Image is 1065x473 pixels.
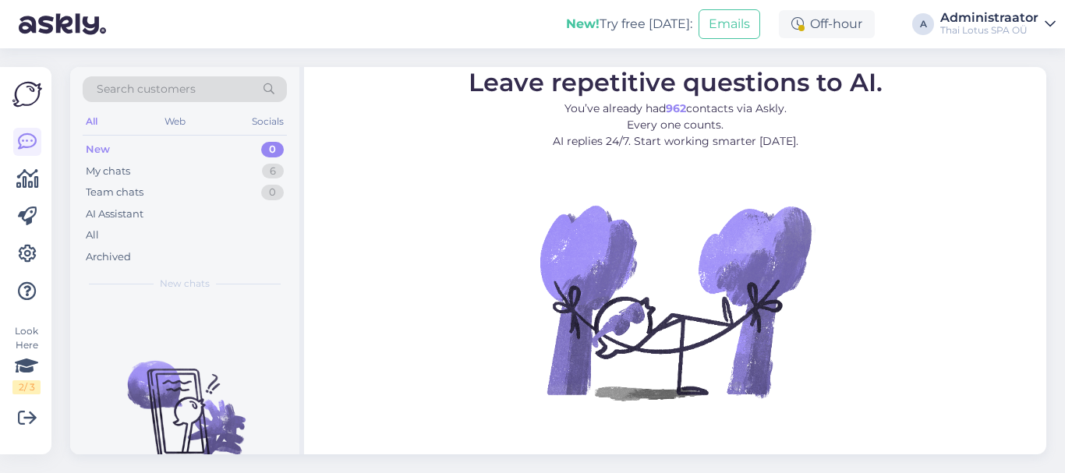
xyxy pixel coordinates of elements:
span: Search customers [97,81,196,97]
span: Leave repetitive questions to AI. [469,66,883,97]
div: 2 / 3 [12,380,41,394]
img: No Chat active [535,161,816,442]
div: Web [161,111,189,132]
span: New chats [160,277,210,291]
div: Try free [DATE]: [566,15,692,34]
div: Team chats [86,185,143,200]
div: 0 [261,142,284,157]
div: Off-hour [779,10,875,38]
div: New [86,142,110,157]
div: A [912,13,934,35]
a: AdministraatorThai Lotus SPA OÜ [940,12,1056,37]
div: Thai Lotus SPA OÜ [940,24,1038,37]
div: Administraator [940,12,1038,24]
div: All [86,228,99,243]
div: Look Here [12,324,41,394]
button: Emails [699,9,760,39]
div: All [83,111,101,132]
b: 962 [666,101,686,115]
div: Archived [86,249,131,265]
div: 0 [261,185,284,200]
img: Askly Logo [12,79,42,109]
div: AI Assistant [86,206,143,222]
div: My chats [86,164,130,179]
div: 6 [262,164,284,179]
p: You’ve already had contacts via Askly. Every one counts. AI replies 24/7. Start working smarter [... [469,100,883,149]
img: No chats [70,333,299,473]
div: Socials [249,111,287,132]
b: New! [566,16,600,31]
